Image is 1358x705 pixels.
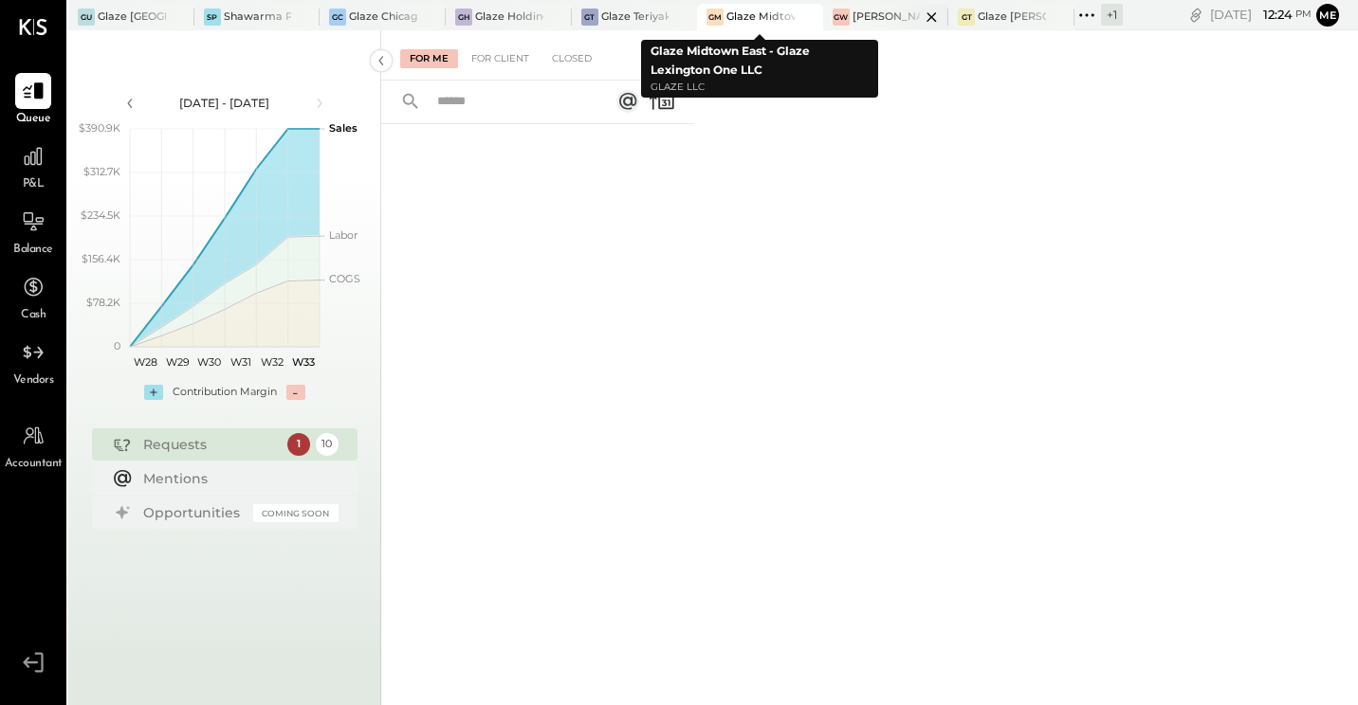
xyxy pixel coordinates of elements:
div: - [286,385,305,400]
b: Glaze Midtown East - Glaze Lexington One LLC [651,44,810,77]
div: Glaze Chicago Ghost - West River Rice LLC [349,9,417,25]
text: W33 [292,355,315,369]
text: $312.7K [83,165,120,178]
a: Balance [1,204,65,259]
span: Vendors [13,372,54,389]
div: GT [958,9,975,26]
text: $234.5K [81,208,120,222]
div: Glaze Holdings - Glaze Teriyaki Holdings LLC [475,9,543,25]
text: W32 [261,355,284,369]
div: For Client [462,49,539,68]
div: Glaze [PERSON_NAME] [PERSON_NAME] LLC [978,9,1046,25]
a: Accountant [1,418,65,473]
div: Glaze Midtown East - Glaze Lexington One LLC [726,9,795,25]
span: pm [1295,8,1312,21]
p: Glaze LLC [651,80,869,96]
div: Closed [542,49,601,68]
div: GM [707,9,724,26]
text: $390.9K [79,121,120,135]
text: COGS [329,272,360,285]
span: 12 : 24 [1255,6,1293,24]
div: SP [204,9,221,26]
button: Me [1316,4,1339,27]
span: Balance [13,242,53,259]
text: W29 [165,355,189,369]
div: [PERSON_NAME] - Glaze Williamsburg One LLC [853,9,921,25]
div: Coming Soon [253,504,339,522]
div: GU [78,9,95,26]
div: [DATE] - [DATE] [144,95,305,111]
text: W28 [134,355,157,369]
a: Cash [1,269,65,324]
text: $156.4K [82,252,120,265]
text: W31 [229,355,250,369]
span: Queue [16,111,51,128]
span: Cash [21,307,46,324]
div: 10 [316,433,339,456]
text: 0 [114,339,120,352]
div: Glaze Teriyaki [PERSON_NAME] Street - [PERSON_NAME] River [PERSON_NAME] LLC [601,9,670,25]
text: W30 [196,355,220,369]
div: GT [581,9,598,26]
text: Labor [329,228,358,242]
div: For Me [400,49,458,68]
div: GH [455,9,472,26]
div: Mentions [143,469,329,488]
div: 1 [287,433,310,456]
div: + 1 [1101,4,1123,26]
div: copy link [1186,5,1205,25]
a: Queue [1,73,65,128]
div: [DATE] [1210,6,1312,24]
div: Glaze [GEOGRAPHIC_DATA] - 110 Uni [98,9,166,25]
div: Contribution Margin [173,385,277,400]
span: P&L [23,176,45,193]
div: Opportunities [143,503,244,522]
div: Shawarma Point- Fareground [224,9,292,25]
a: P&L [1,138,65,193]
text: $78.2K [86,296,120,309]
div: + [144,385,163,400]
div: GW [833,9,850,26]
div: Requests [143,435,278,454]
span: Accountant [5,456,63,473]
a: Vendors [1,334,65,389]
text: Sales [329,121,358,135]
div: GC [329,9,346,26]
